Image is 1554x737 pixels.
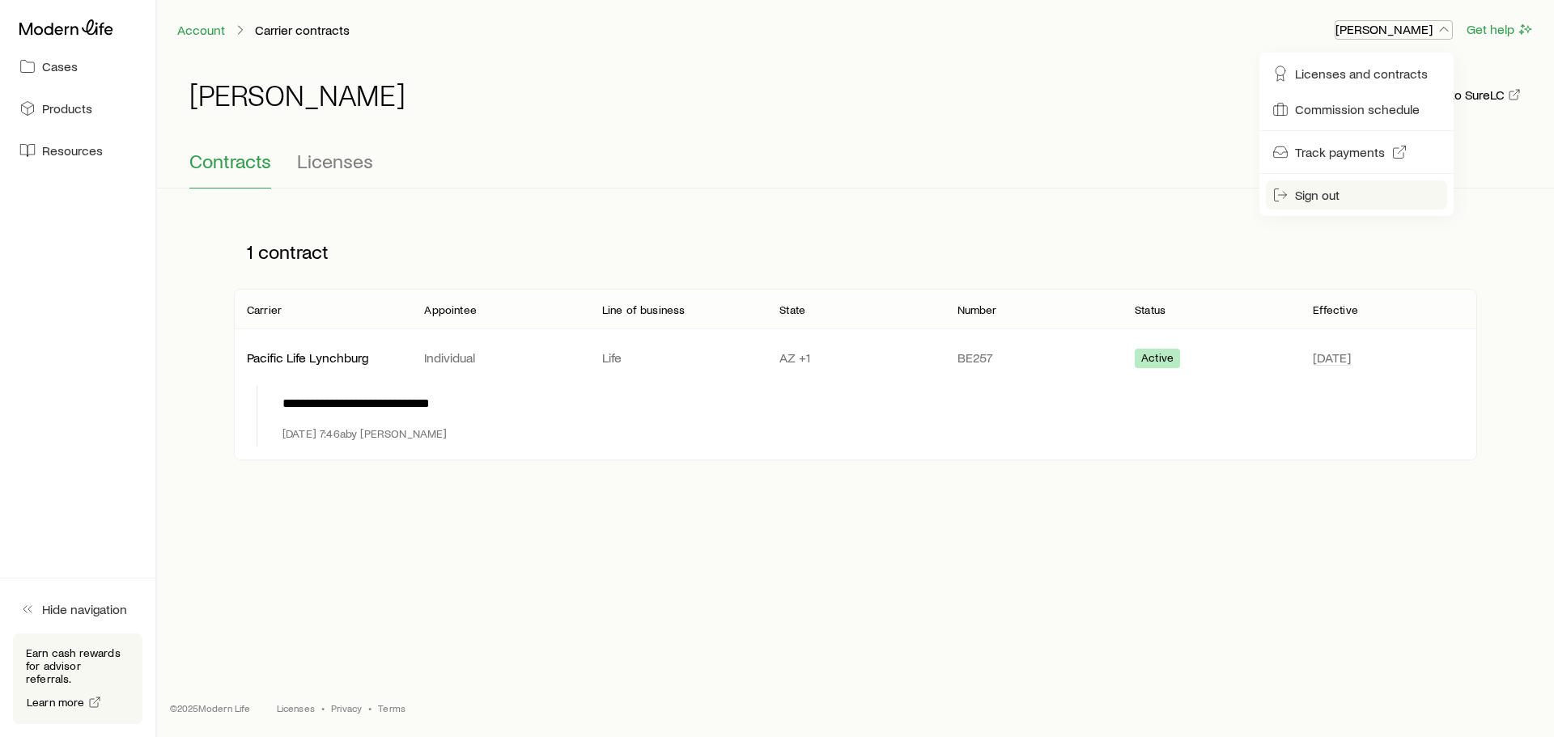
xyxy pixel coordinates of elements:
[176,23,226,38] a: Account
[247,240,253,263] span: 1
[331,701,362,714] a: Privacy
[957,303,997,316] p: Number
[1313,303,1358,316] p: Effective
[1466,20,1535,39] button: Get help
[368,701,372,714] span: •
[424,349,575,366] p: Individual
[42,142,103,159] span: Resources
[1266,95,1447,124] a: Commission schedule
[602,303,686,316] p: Line of business
[1266,180,1447,210] button: Sign out
[277,701,315,714] a: Licenses
[189,78,405,111] h1: [PERSON_NAME]
[13,633,142,724] div: Earn cash rewards for advisor referrals.Learn more
[42,100,92,116] span: Products
[957,349,1109,366] p: BE257
[779,349,931,366] p: AZ +1
[297,150,373,172] span: Licenses
[13,133,142,168] a: Resources
[1266,59,1447,88] a: Licenses and contracts
[779,303,805,316] p: State
[42,58,78,74] span: Cases
[13,49,142,84] a: Cases
[602,349,754,366] p: Life
[189,150,1522,188] div: Contracting sub-page tabs
[1295,101,1420,117] span: Commission schedule
[170,701,251,714] p: © 2025 Modern Life
[258,240,329,263] span: contract
[1313,349,1351,366] span: [DATE]
[1430,87,1522,103] a: Go to SureLC
[1335,21,1452,37] p: [PERSON_NAME]
[282,427,447,440] p: [DATE] 7:46a by [PERSON_NAME]
[1295,144,1385,160] span: Track payments
[1335,20,1453,40] button: [PERSON_NAME]
[424,303,476,316] p: Appointee
[378,701,405,714] a: Terms
[26,646,129,685] p: Earn cash rewards for advisor referrals.
[13,591,142,627] button: Hide navigation
[1266,138,1447,167] a: Track payments
[27,697,85,708] span: Learn more
[255,22,350,38] p: Carrier contracts
[13,91,142,126] a: Products
[42,601,127,617] span: Hide navigation
[1141,351,1174,368] span: Active
[247,303,282,316] p: Carrier
[1295,187,1340,203] span: Sign out
[247,349,398,366] p: Pacific Life Lynchburg
[321,701,325,714] span: •
[1295,66,1428,82] span: Licenses and contracts
[189,150,271,172] span: Contracts
[1135,303,1165,316] p: Status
